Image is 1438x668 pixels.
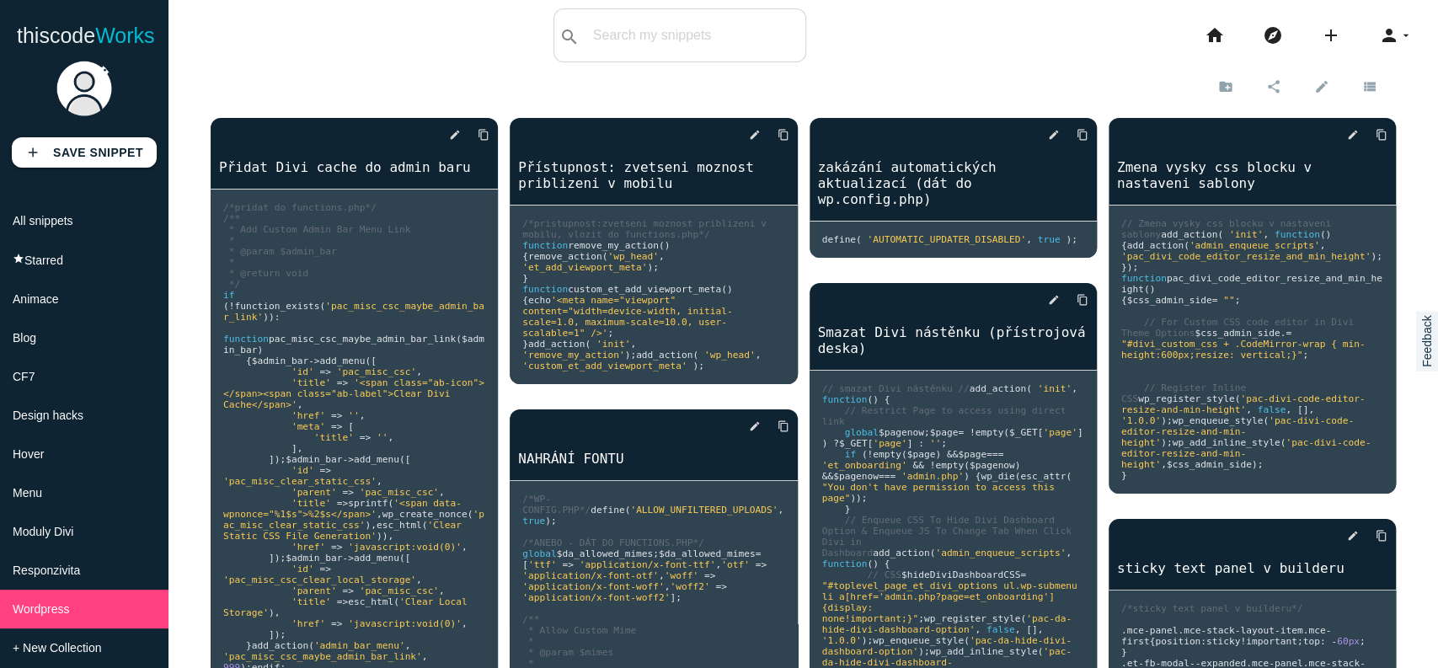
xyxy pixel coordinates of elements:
span: 'init' [596,339,630,350]
i: edit [1347,120,1359,150]
span: 'init' [1229,229,1263,240]
span: '' [377,432,388,443]
span: ( [856,234,862,245]
span: () [1320,229,1331,240]
span: => [331,410,342,421]
span: $da_allowed_mimes [557,548,654,559]
span: 'javascript:void(0)' [348,542,462,553]
span: Moduly Divi [13,525,73,538]
span: => [331,421,342,432]
span: ); [1161,415,1172,426]
span: wp_create_nonce [382,509,468,520]
i: edit [749,120,761,150]
span: ( [1217,229,1223,240]
i: person [1379,8,1399,62]
span: ) [822,438,828,449]
span: ); [1371,251,1382,262]
a: Copy to Clipboard [464,120,489,150]
i: content_copy [478,120,489,150]
i: content_copy [1077,285,1088,315]
span: 'pac-divi-code-editor-resize-and-min-height' [1121,437,1371,470]
a: Smazat Divi nástěnku (přístrojová deska) [810,323,1097,358]
span: )), [377,531,393,542]
span: add_menu [320,355,366,366]
span: '' [930,438,941,449]
span: '<span data-wpnonce="%1$s">%2$s</span>' [223,498,462,520]
span: function_exists [234,301,319,312]
span: 'pac_misc_csc' [337,366,416,377]
span: ( [422,520,428,531]
span: $pagenow [833,471,879,482]
a: Přidat Divi cache do admin baru [211,158,498,177]
span: /*ANEBO - DÁT DO FUNCTIONS.PHP*/ [522,537,704,548]
a: Copy to Clipboard [764,120,789,150]
span: => [360,432,371,443]
span: 'wp_head' [704,350,756,361]
span: $pagenow [970,460,1015,471]
i: share [1266,72,1281,100]
span: ( [1263,415,1269,426]
span: , [630,339,636,350]
input: Search my snippets [585,18,805,53]
span: => [342,487,353,498]
a: zakázání automatických aktualizací (dát do wp.config.php) [810,158,1097,209]
span: 'pac-divi-code-editor-resize-and-min-height' [1121,415,1354,448]
span: ) [935,449,941,460]
a: Copy to Clipboard [1063,285,1088,315]
a: edit [735,411,761,441]
i: create_new_folder [1218,72,1233,100]
span: ( [320,301,326,312]
span: empty [873,449,901,460]
span: { [522,251,528,262]
span: } [522,339,528,350]
span: ([ [399,454,410,465]
span: All snippets [13,214,73,227]
span: 'title' [314,432,354,443]
span: // For Custom CSS code editor in Divi Theme Options [1121,317,1360,339]
span: esc_html [377,520,422,531]
span: esc_attr [1020,471,1066,482]
span: , [462,542,468,553]
span: add_action [528,339,585,350]
span: , [297,399,303,410]
span: ( [1015,471,1021,482]
a: edit [1034,120,1060,150]
i: explore [1263,8,1283,62]
span: () [659,240,670,251]
i: edit [1347,521,1359,551]
span: , [439,487,445,498]
span: ( [692,350,698,361]
span: ( [1003,427,1009,438]
span: add_action [1127,240,1184,251]
span: 'id' [291,366,314,377]
span: ) [964,471,970,482]
span: CF7 [13,370,35,383]
span: function [522,240,568,251]
span: 'et_add_viewport_meta' [522,262,647,273]
span: ), [365,520,376,531]
a: Zmena vysky css blocku v nastaveni sablony [1109,158,1396,193]
span: '1.0.0' [1121,415,1161,426]
span: Wordpress [13,602,69,616]
span: remove_action [528,251,602,262]
i: search [559,10,580,64]
a: edit [1334,521,1359,551]
span: , [377,476,382,487]
span: 'pac_misc_clear_static_css' [223,509,484,531]
span: , [1026,234,1032,245]
span: === [879,471,895,482]
span: /*WP-CONFIG.PHP*/ [522,494,591,516]
span: + New Collection [13,641,101,655]
span: 'parent' [291,487,337,498]
span: empty [935,460,964,471]
span: 'admin_enqueue_scripts' [935,548,1066,558]
span: function [1275,229,1320,240]
span: , [360,410,366,421]
i: edit [449,120,461,150]
span: $_GET [839,438,868,449]
span: ( [468,509,473,520]
span: ); [647,262,658,273]
span: 'id' [291,465,314,476]
span: ( [388,498,393,509]
span: , [377,509,382,520]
